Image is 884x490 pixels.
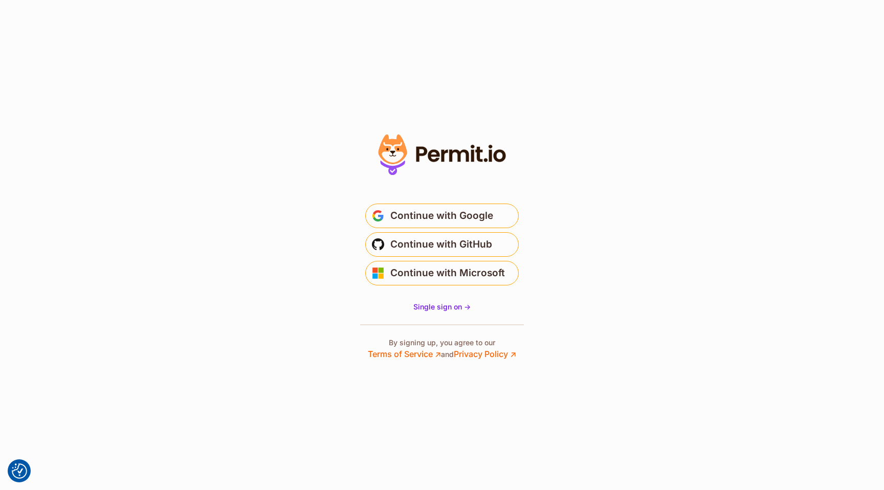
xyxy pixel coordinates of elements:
p: By signing up, you agree to our and [368,338,516,360]
span: Continue with GitHub [390,236,492,253]
button: Continue with Google [365,204,519,228]
span: Continue with Microsoft [390,265,505,281]
a: Privacy Policy ↗ [454,349,516,359]
button: Continue with Microsoft [365,261,519,285]
span: Continue with Google [390,208,493,224]
a: Terms of Service ↗ [368,349,441,359]
a: Single sign on -> [413,302,471,312]
img: Revisit consent button [12,463,27,479]
button: Continue with GitHub [365,232,519,257]
button: Consent Preferences [12,463,27,479]
span: Single sign on -> [413,302,471,311]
